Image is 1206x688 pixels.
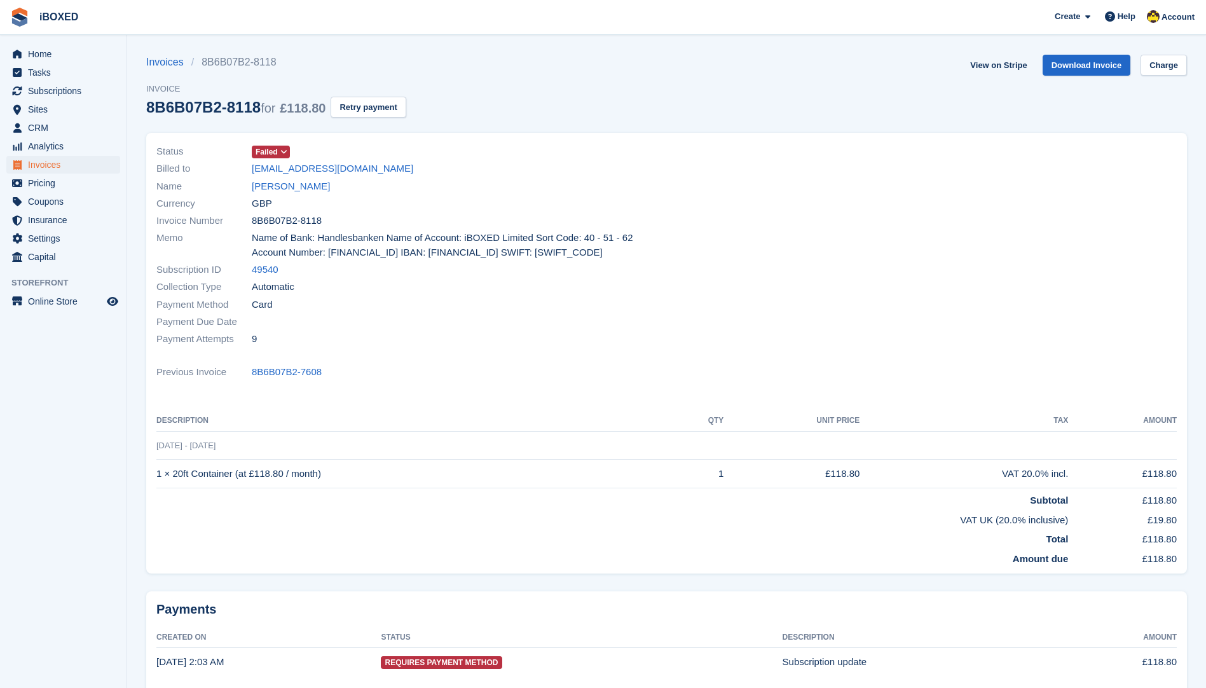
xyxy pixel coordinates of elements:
th: Amount [1062,628,1177,648]
td: £118.80 [723,460,860,488]
div: 8B6B07B2-8118 [146,99,325,116]
span: 8B6B07B2-8118 [252,214,322,228]
span: Payment Attempts [156,332,252,347]
span: Insurance [28,211,104,229]
span: Requires Payment Method [381,656,502,669]
td: £118.80 [1068,527,1177,547]
td: 1 [675,460,724,488]
span: Name of Bank: Handlesbanken Name of Account: iBOXED Limited Sort Code: 40 - 51 - 62 Account Numbe... [252,231,659,259]
span: Home [28,45,104,63]
span: Failed [256,146,278,158]
span: Help [1118,10,1135,23]
a: menu [6,230,120,247]
span: Invoice [146,83,406,95]
th: Amount [1068,411,1177,431]
span: Collection Type [156,280,252,294]
td: £118.80 [1068,460,1177,488]
span: Pricing [28,174,104,192]
strong: Subtotal [1030,495,1068,506]
strong: Amount due [1013,553,1069,564]
div: VAT 20.0% incl. [860,467,1068,481]
span: Automatic [252,280,294,294]
a: menu [6,137,120,155]
span: Tasks [28,64,104,81]
img: Katie Brown [1147,10,1160,23]
span: £118.80 [280,101,325,115]
a: View on Stripe [965,55,1032,76]
span: Capital [28,248,104,266]
span: Memo [156,231,252,259]
a: menu [6,211,120,229]
span: Storefront [11,277,127,289]
a: menu [6,193,120,210]
a: [EMAIL_ADDRESS][DOMAIN_NAME] [252,162,413,176]
a: 8B6B07B2-7608 [252,365,322,380]
a: Preview store [105,294,120,309]
td: Subscription update [783,648,1062,676]
span: Online Store [28,292,104,310]
h2: Payments [156,602,1177,617]
a: menu [6,45,120,63]
td: £118.80 [1068,488,1177,508]
span: Invoice Number [156,214,252,228]
span: CRM [28,119,104,137]
span: GBP [252,196,272,211]
a: menu [6,292,120,310]
a: Charge [1141,55,1187,76]
span: Analytics [28,137,104,155]
span: 9 [252,332,257,347]
a: menu [6,82,120,100]
span: Coupons [28,193,104,210]
td: £118.80 [1068,547,1177,567]
span: Billed to [156,162,252,176]
a: menu [6,174,120,192]
span: Currency [156,196,252,211]
span: for [261,101,275,115]
span: Account [1161,11,1195,24]
a: menu [6,64,120,81]
a: 49540 [252,263,278,277]
span: Sites [28,100,104,118]
span: Previous Invoice [156,365,252,380]
th: Created On [156,628,381,648]
td: VAT UK (20.0% inclusive) [156,508,1068,528]
a: iBOXED [34,6,83,27]
a: menu [6,119,120,137]
a: Download Invoice [1043,55,1131,76]
span: Payment Method [156,298,252,312]
span: Card [252,298,273,312]
a: menu [6,248,120,266]
button: Retry payment [331,97,406,118]
th: QTY [675,411,724,431]
span: Payment Due Date [156,315,252,329]
a: Failed [252,144,290,159]
span: [DATE] - [DATE] [156,441,216,450]
th: Tax [860,411,1068,431]
span: Status [156,144,252,159]
span: Create [1055,10,1080,23]
th: Description [783,628,1062,648]
span: Settings [28,230,104,247]
time: 2025-08-10 01:03:29 UTC [156,656,224,667]
a: Invoices [146,55,191,70]
th: Description [156,411,675,431]
strong: Total [1046,533,1069,544]
span: Subscription ID [156,263,252,277]
td: £118.80 [1062,648,1177,676]
span: Subscriptions [28,82,104,100]
span: Invoices [28,156,104,174]
a: menu [6,156,120,174]
a: menu [6,100,120,118]
img: stora-icon-8386f47178a22dfd0bd8f6a31ec36ba5ce8667c1dd55bd0f319d3a0aa187defe.svg [10,8,29,27]
td: 1 × 20ft Container (at £118.80 / month) [156,460,675,488]
td: £19.80 [1068,508,1177,528]
a: [PERSON_NAME] [252,179,330,194]
span: Name [156,179,252,194]
nav: breadcrumbs [146,55,406,70]
th: Unit Price [723,411,860,431]
th: Status [381,628,782,648]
